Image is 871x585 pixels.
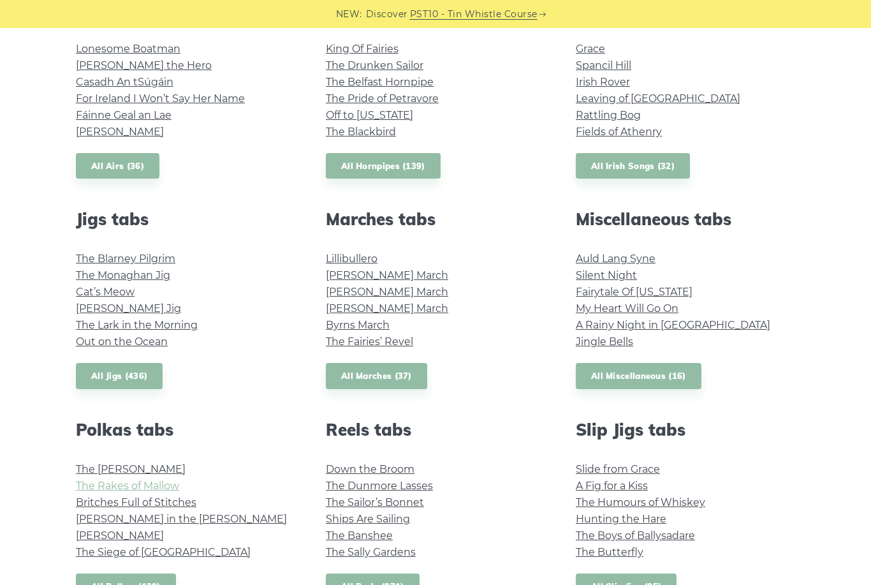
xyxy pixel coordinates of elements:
span: NEW: [336,7,362,22]
a: Rattling Bog [576,109,641,121]
a: All Irish Songs (32) [576,153,690,179]
a: The Banshee [326,529,393,542]
a: [PERSON_NAME] March [326,302,448,315]
a: Irish Rover [576,76,630,88]
a: The Blarney Pilgrim [76,253,175,265]
a: The Boys of Ballysadare [576,529,695,542]
a: The Dunmore Lasses [326,480,433,492]
a: The Sailor’s Bonnet [326,496,424,508]
a: The Fairies’ Revel [326,336,413,348]
a: All Marches (37) [326,363,427,389]
h2: Miscellaneous tabs [576,209,795,229]
h2: Jigs tabs [76,209,295,229]
a: The Sally Gardens [326,546,416,558]
a: The Belfast Hornpipe [326,76,434,88]
h2: Marches tabs [326,209,545,229]
a: [PERSON_NAME] [76,126,164,138]
a: For Ireland I Won’t Say Her Name [76,93,245,105]
a: [PERSON_NAME] [76,529,164,542]
a: All Jigs (436) [76,363,163,389]
a: Leaving of [GEOGRAPHIC_DATA] [576,93,740,105]
a: Off to [US_STATE] [326,109,413,121]
a: King Of Fairies [326,43,399,55]
a: Jingle Bells [576,336,633,348]
h2: Reels tabs [326,420,545,440]
a: Grace [576,43,605,55]
h2: Slip Jigs tabs [576,420,795,440]
a: Hunting the Hare [576,513,666,525]
a: [PERSON_NAME] in the [PERSON_NAME] [76,513,287,525]
a: My Heart Will Go On [576,302,678,315]
span: Discover [366,7,408,22]
a: The [PERSON_NAME] [76,463,186,475]
a: A Fig for a Kiss [576,480,648,492]
a: Ships Are Sailing [326,513,410,525]
a: The Blackbird [326,126,396,138]
a: [PERSON_NAME] the Hero [76,59,212,71]
a: The Monaghan Jig [76,269,170,281]
a: The Lark in the Morning [76,319,198,331]
a: Byrns March [326,319,390,331]
a: The Drunken Sailor [326,59,423,71]
a: Britches Full of Stitches [76,496,196,508]
a: Fairytale Of [US_STATE] [576,286,692,298]
a: All Miscellaneous (16) [576,363,701,389]
a: Fields of Athenry [576,126,662,138]
a: Out on the Ocean [76,336,168,348]
h2: Polkas tabs [76,420,295,440]
a: Auld Lang Syne [576,253,655,265]
a: Spancil Hill [576,59,631,71]
a: The Butterfly [576,546,643,558]
a: Lonesome Boatman [76,43,180,55]
a: The Rakes of Mallow [76,480,179,492]
a: [PERSON_NAME] March [326,286,448,298]
a: The Siege of [GEOGRAPHIC_DATA] [76,546,251,558]
a: Slide from Grace [576,463,660,475]
a: Lillibullero [326,253,377,265]
a: [PERSON_NAME] March [326,269,448,281]
a: Silent Night [576,269,637,281]
a: All Hornpipes (139) [326,153,441,179]
a: [PERSON_NAME] Jig [76,302,181,315]
a: Cat’s Meow [76,286,135,298]
a: All Airs (36) [76,153,159,179]
a: Fáinne Geal an Lae [76,109,172,121]
a: Casadh An tSúgáin [76,76,173,88]
a: Down the Broom [326,463,414,475]
a: PST10 - Tin Whistle Course [410,7,538,22]
a: The Pride of Petravore [326,93,439,105]
a: The Humours of Whiskey [576,496,705,508]
a: A Rainy Night in [GEOGRAPHIC_DATA] [576,319,770,331]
